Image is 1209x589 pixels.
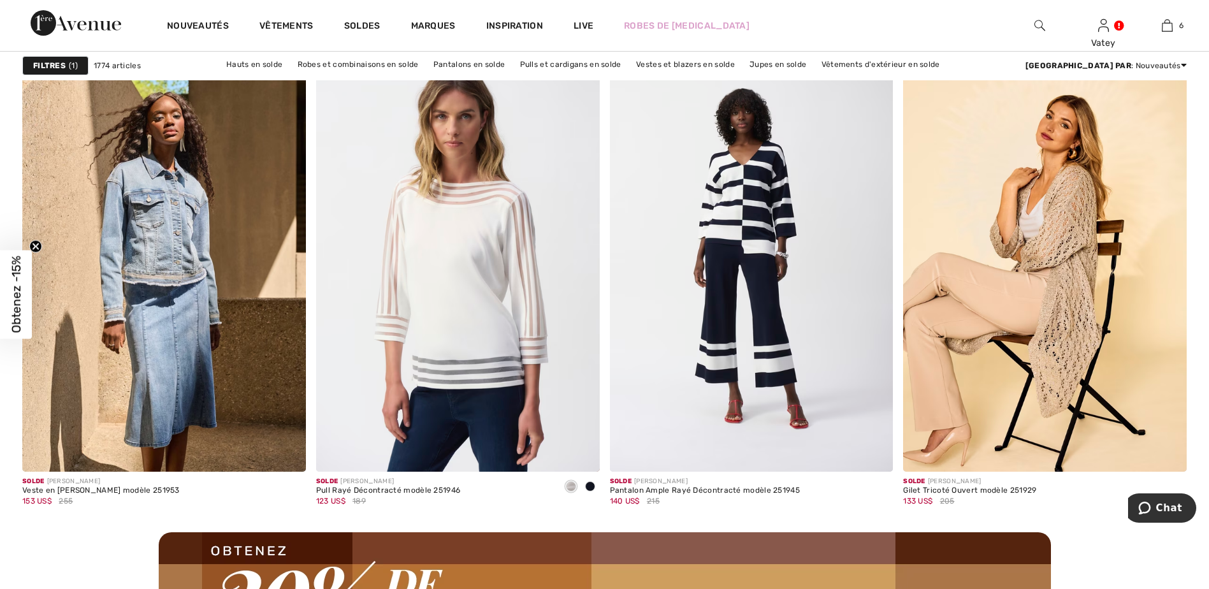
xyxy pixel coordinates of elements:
[1072,36,1134,50] div: Vatey
[610,47,894,472] img: Pantalon Ample Rayé Décontracté modèle 251945. Bleu Minuit/Vanille
[9,256,24,333] span: Obtenez -15%
[630,56,741,73] a: Vestes et blazers en solde
[344,20,380,34] a: Soldes
[29,240,42,253] button: Close teaser
[59,495,73,507] span: 255
[1025,60,1187,71] div: : Nouveautés
[411,20,456,34] a: Marques
[167,20,229,34] a: Nouveautés
[561,477,581,498] div: Vanilla 30
[31,10,121,36] img: 1ère Avenue
[647,495,660,507] span: 215
[903,47,1187,472] img: Gilet Tricoté Ouvert modèle 251929. Champagne 171
[22,477,180,486] div: [PERSON_NAME]
[22,486,180,495] div: Veste en [PERSON_NAME] modèle 251953
[815,56,946,73] a: Vêtements d'extérieur en solde
[1034,18,1045,33] img: recherche
[903,497,932,505] span: 133 US$
[1098,19,1109,31] a: Se connecter
[610,486,800,495] div: Pantalon Ample Rayé Décontracté modèle 251945
[903,477,925,485] span: Solde
[581,477,600,498] div: Midnight Blue
[1162,18,1173,33] img: Mon panier
[69,60,78,71] span: 1
[352,495,366,507] span: 189
[1128,493,1196,525] iframe: Ouvre un widget dans lequel vous pouvez chatter avec l’un de nos agents
[316,477,461,486] div: [PERSON_NAME]
[903,486,1036,495] div: Gilet Tricoté Ouvert modèle 251929
[22,497,52,505] span: 153 US$
[610,497,640,505] span: 140 US$
[624,19,749,33] a: Robes de [MEDICAL_DATA]
[743,56,813,73] a: Jupes en solde
[1179,20,1184,31] span: 6
[33,60,66,71] strong: Filtres
[610,477,632,485] span: Solde
[427,56,511,73] a: Pantalons en solde
[1136,18,1198,33] a: 6
[316,47,600,472] img: Pull Rayé Décontracté modèle 251946. Vanille 30
[1025,61,1131,70] strong: [GEOGRAPHIC_DATA] par
[316,477,338,485] span: Solde
[610,477,800,486] div: [PERSON_NAME]
[574,19,593,33] a: Live
[316,486,461,495] div: Pull Rayé Décontracté modèle 251946
[22,47,306,472] img: Veste en Jean Décontractée modèle 251953. Bleu Ancien
[514,56,628,73] a: Pulls et cardigans en solde
[291,56,425,73] a: Robes et combinaisons en solde
[486,20,543,34] span: Inspiration
[1098,18,1109,33] img: Mes infos
[94,60,141,71] span: 1774 articles
[940,495,955,507] span: 205
[316,497,345,505] span: 123 US$
[22,477,45,485] span: Solde
[220,56,289,73] a: Hauts en solde
[903,477,1036,486] div: [PERSON_NAME]
[259,20,314,34] a: Vêtements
